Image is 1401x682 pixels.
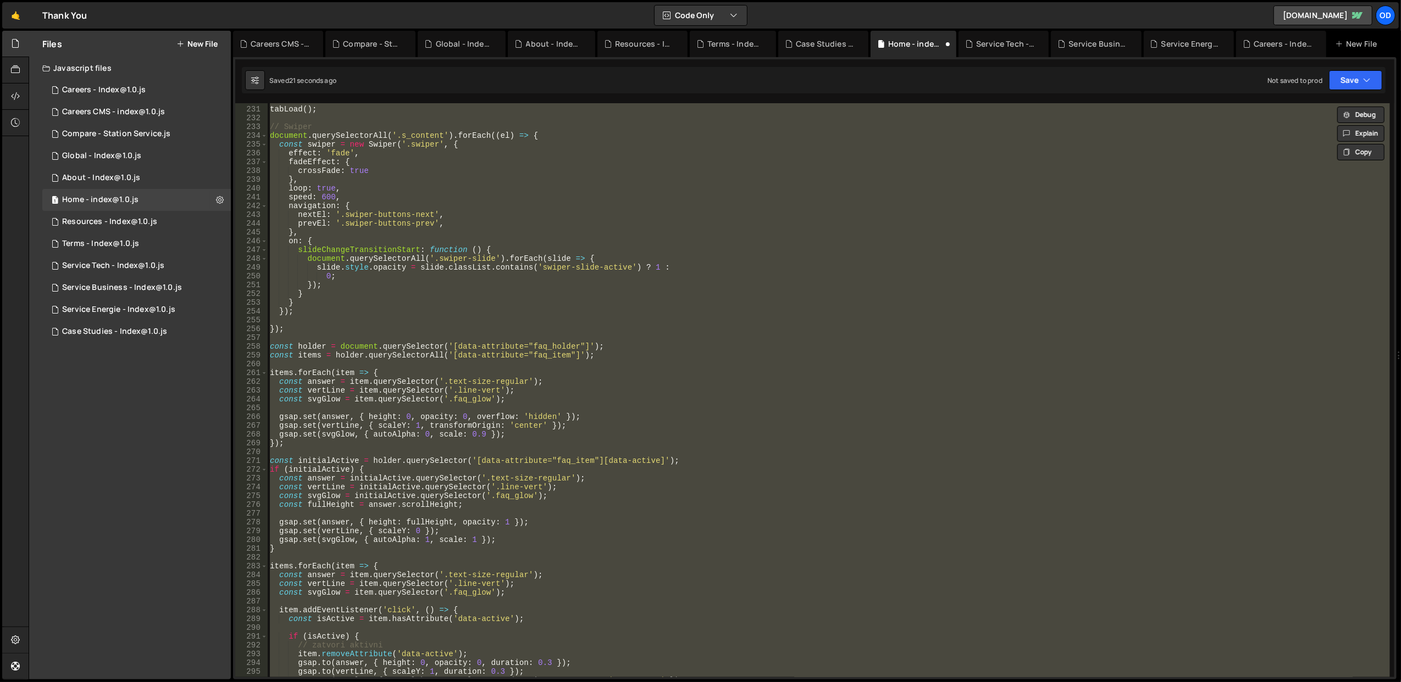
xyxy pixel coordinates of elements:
[235,114,268,122] div: 232
[42,38,62,50] h2: Files
[235,149,268,158] div: 236
[235,474,268,483] div: 273
[269,76,336,85] div: Saved
[1161,38,1221,49] div: Service Energie - Index@1.0.js
[251,38,310,49] div: Careers CMS - index@1.0.js
[42,9,87,22] div: Thank You
[235,237,268,245] div: 246
[1337,125,1385,142] button: Explain
[1254,38,1313,49] div: Careers - Index@1.0.js
[235,404,268,412] div: 265
[235,360,268,368] div: 260
[235,342,268,351] div: 258
[235,307,268,316] div: 254
[235,658,268,667] div: 294
[235,465,268,474] div: 272
[42,299,231,321] div: 16150/43762.js
[235,614,268,623] div: 289
[42,167,231,189] div: 16150/44188.js
[235,122,268,131] div: 233
[235,298,268,307] div: 253
[42,255,231,277] div: 16150/43704.js
[42,101,231,123] div: 16150/44848.js
[235,219,268,228] div: 244
[436,38,493,49] div: Global - Index@1.0.js
[235,351,268,360] div: 259
[62,239,139,249] div: Terms - Index@1.0.js
[235,456,268,465] div: 271
[1337,144,1385,160] button: Copy
[235,641,268,650] div: 292
[62,151,141,161] div: Global - Index@1.0.js
[42,145,231,167] div: 16150/43695.js
[62,129,170,139] div: Compare - Station Service.js
[235,606,268,614] div: 288
[62,327,167,337] div: Case Studies - Index@1.0.js
[235,289,268,298] div: 252
[235,553,268,562] div: 282
[235,316,268,325] div: 255
[2,2,29,29] a: 🤙
[235,527,268,535] div: 279
[1376,5,1396,25] div: Od
[1069,38,1128,49] div: Service Business - Index@1.0.js
[1267,76,1322,85] div: Not saved to prod
[235,210,268,219] div: 243
[235,412,268,421] div: 266
[235,421,268,430] div: 267
[235,544,268,553] div: 281
[235,140,268,149] div: 235
[235,184,268,193] div: 240
[42,79,231,101] div: 16150/44830.js
[1329,70,1382,90] button: Save
[655,5,747,25] button: Code Only
[42,321,231,343] div: 16150/44116.js
[235,448,268,456] div: 270
[235,588,268,597] div: 286
[42,189,231,211] div: 16150/43401.js
[615,38,674,49] div: Resources - Index@1.0.js
[235,667,268,676] div: 295
[176,40,218,48] button: New File
[1273,5,1372,25] a: [DOMAIN_NAME]
[235,193,268,202] div: 241
[235,175,268,184] div: 239
[235,579,268,588] div: 285
[235,650,268,658] div: 293
[62,283,182,293] div: Service Business - Index@1.0.js
[796,38,855,49] div: Case Studies - Index@1.0.js
[42,233,231,255] div: 16150/43555.js
[235,386,268,395] div: 263
[888,38,943,49] div: Home - index@1.0.js
[235,245,268,254] div: 247
[42,277,231,299] div: 16150/43693.js
[235,105,268,114] div: 231
[235,500,268,509] div: 276
[235,491,268,500] div: 275
[235,439,268,448] div: 269
[235,509,268,518] div: 277
[235,430,268,439] div: 268
[235,623,268,632] div: 290
[235,158,268,166] div: 237
[235,202,268,210] div: 242
[235,254,268,263] div: 248
[235,483,268,491] div: 274
[62,305,175,315] div: Service Energie - Index@1.0.js
[42,211,231,233] div: 16150/43656.js
[235,571,268,579] div: 284
[62,173,140,183] div: About - Index@1.0.js
[235,597,268,606] div: 287
[343,38,402,49] div: Compare - Station Service.js
[235,166,268,175] div: 238
[235,377,268,386] div: 262
[42,123,231,145] div: 16150/44840.js
[1337,107,1385,123] button: Debug
[62,85,146,95] div: Careers - Index@1.0.js
[62,261,164,271] div: Service Tech - Index@1.0.js
[235,518,268,527] div: 278
[526,38,582,49] div: About - Index@1.0.js
[62,107,165,117] div: Careers CMS - index@1.0.js
[235,535,268,544] div: 280
[235,131,268,140] div: 234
